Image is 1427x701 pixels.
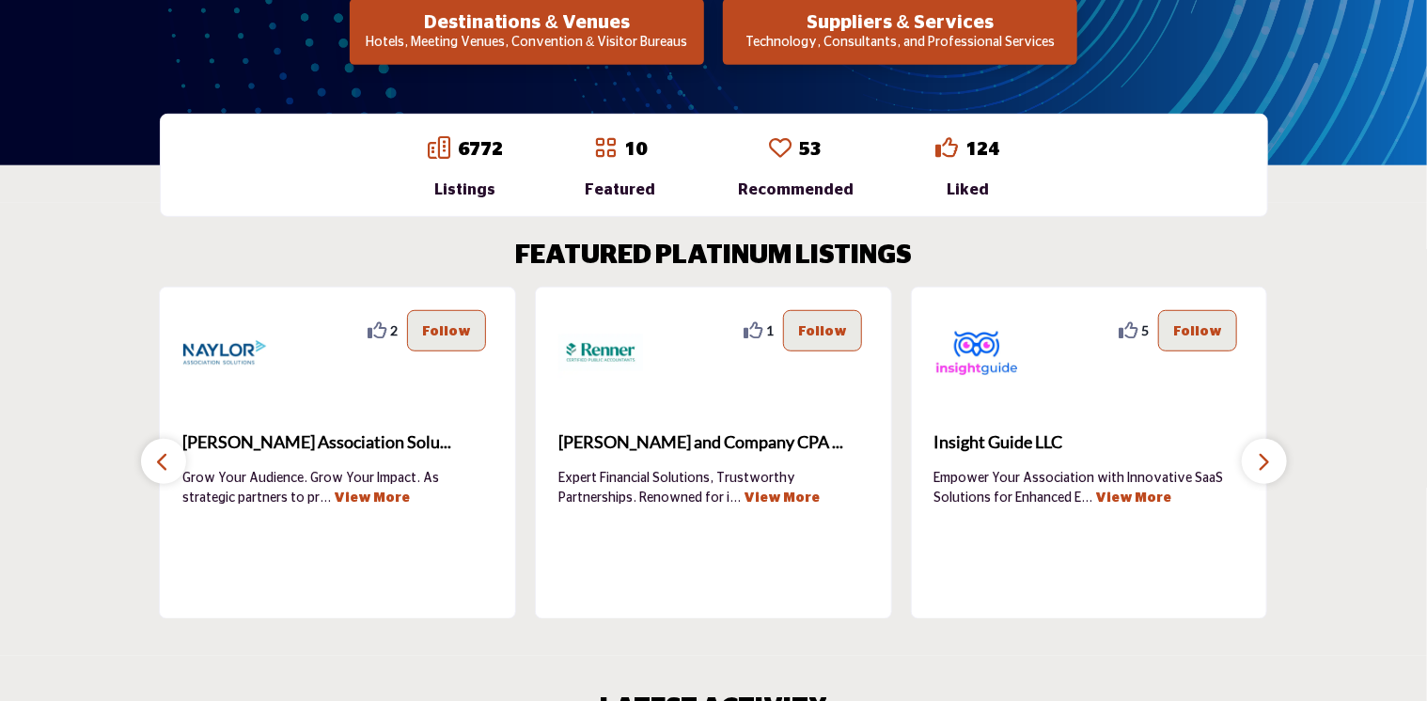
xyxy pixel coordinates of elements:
[182,417,493,468] a: [PERSON_NAME] Association Solu...
[934,469,1245,506] p: Empower Your Association with Innovative SaaS Solutions for Enhanced E
[390,320,398,340] span: 2
[935,136,958,159] i: Go to Liked
[935,179,999,201] div: Liked
[729,491,741,505] span: ...
[182,469,493,506] p: Grow Your Audience. Grow Your Impact. As strategic partners to pr
[729,34,1072,53] p: Technology, Consultants, and Professional Services
[558,417,869,468] b: Renner and Company CPA PC
[458,140,503,159] a: 6772
[1158,310,1237,351] button: Follow
[799,140,822,159] a: 53
[182,310,267,395] img: Naylor Association Solutions
[407,310,486,351] button: Follow
[422,320,471,341] p: Follow
[585,179,655,201] div: Featured
[729,11,1072,34] h2: Suppliers & Services
[182,417,493,468] b: Naylor Association Solutions
[1096,491,1172,505] a: View More
[1082,491,1093,505] span: ...
[766,320,774,340] span: 1
[934,429,1245,455] span: Insight Guide LLC
[594,136,617,163] a: Go to Featured
[182,429,493,455] span: [PERSON_NAME] Association Solu...
[738,179,854,201] div: Recommended
[428,179,503,201] div: Listings
[1173,320,1222,341] p: Follow
[934,310,1019,395] img: Insight Guide LLC
[355,11,698,34] h2: Destinations & Venues
[965,140,999,159] a: 124
[558,417,869,468] a: [PERSON_NAME] and Company CPA ...
[355,34,698,53] p: Hotels, Meeting Venues, Convention & Visitor Bureaus
[783,310,862,351] button: Follow
[1141,320,1149,340] span: 5
[769,136,792,163] a: Go to Recommended
[744,491,820,505] a: View More
[515,241,912,273] h2: FEATURED PLATINUM LISTINGS
[320,491,331,505] span: ...
[558,310,643,395] img: Renner and Company CPA PC
[934,417,1245,468] a: Insight Guide LLC
[558,429,869,455] span: [PERSON_NAME] and Company CPA ...
[798,320,847,341] p: Follow
[558,469,869,506] p: Expert Financial Solutions, Trustworthy Partnerships. Renowned for i
[624,140,647,159] a: 10
[334,491,410,505] a: View More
